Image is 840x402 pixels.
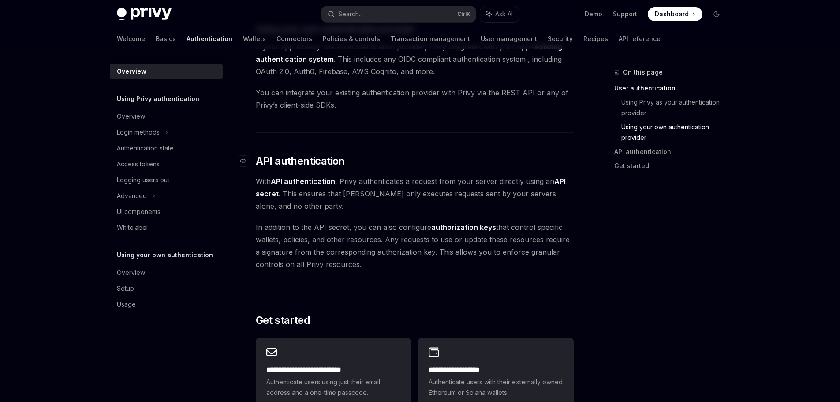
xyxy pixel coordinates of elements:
[655,10,689,19] span: Dashboard
[431,223,496,232] strong: authorization keys
[110,172,223,188] a: Logging users out
[117,127,160,138] div: Login methods
[323,28,380,49] a: Policies & controls
[495,10,513,19] span: Ask AI
[614,81,731,95] a: User authentication
[117,8,172,20] img: dark logo
[117,191,147,201] div: Advanced
[117,222,148,233] div: Whitelabel
[271,177,335,186] strong: API authentication
[117,143,174,154] div: Authentication state
[548,28,573,49] a: Security
[117,66,146,77] div: Overview
[321,6,476,22] button: Search...CtrlK
[619,28,661,49] a: API reference
[256,41,574,78] span: If your app already has an authentication provider, Privy integrates with your app’s . This inclu...
[117,94,199,104] h5: Using Privy authentication
[256,175,574,212] span: With , Privy authenticates a request from your server directly using an . This ensures that [PERS...
[117,28,145,49] a: Welcome
[110,156,223,172] a: Access tokens
[481,28,537,49] a: User management
[238,154,256,168] a: Navigate to header
[614,145,731,159] a: API authentication
[256,154,345,168] span: API authentication
[585,10,602,19] a: Demo
[110,204,223,220] a: UI components
[110,109,223,124] a: Overview
[391,28,470,49] a: Transaction management
[117,207,161,217] div: UI components
[338,9,363,19] div: Search...
[117,283,134,294] div: Setup
[709,7,724,21] button: Toggle dark mode
[117,111,145,122] div: Overview
[110,265,223,281] a: Overview
[110,281,223,297] a: Setup
[256,313,310,327] span: Get started
[457,11,470,18] span: Ctrl K
[243,28,266,49] a: Wallets
[480,6,519,22] button: Ask AI
[110,297,223,312] a: Usage
[623,67,663,78] span: On this page
[187,28,232,49] a: Authentication
[256,86,574,111] span: You can integrate your existing authentication provider with Privy via the REST API or any of Pri...
[117,159,160,169] div: Access tokens
[156,28,176,49] a: Basics
[117,175,169,185] div: Logging users out
[256,221,574,271] span: In addition to the API secret, you can also configure that control specific wallets, policies, an...
[117,299,136,310] div: Usage
[613,10,637,19] a: Support
[266,377,400,398] span: Authenticate users using just their email address and a one-time passcode.
[117,267,145,278] div: Overview
[621,95,731,120] a: Using Privy as your authentication provider
[583,28,608,49] a: Recipes
[648,7,702,21] a: Dashboard
[110,140,223,156] a: Authentication state
[117,250,213,260] h5: Using your own authentication
[110,64,223,79] a: Overview
[276,28,312,49] a: Connectors
[429,377,563,398] span: Authenticate users with their externally owned Ethereum or Solana wallets.
[110,220,223,236] a: Whitelabel
[621,120,731,145] a: Using your own authentication provider
[614,159,731,173] a: Get started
